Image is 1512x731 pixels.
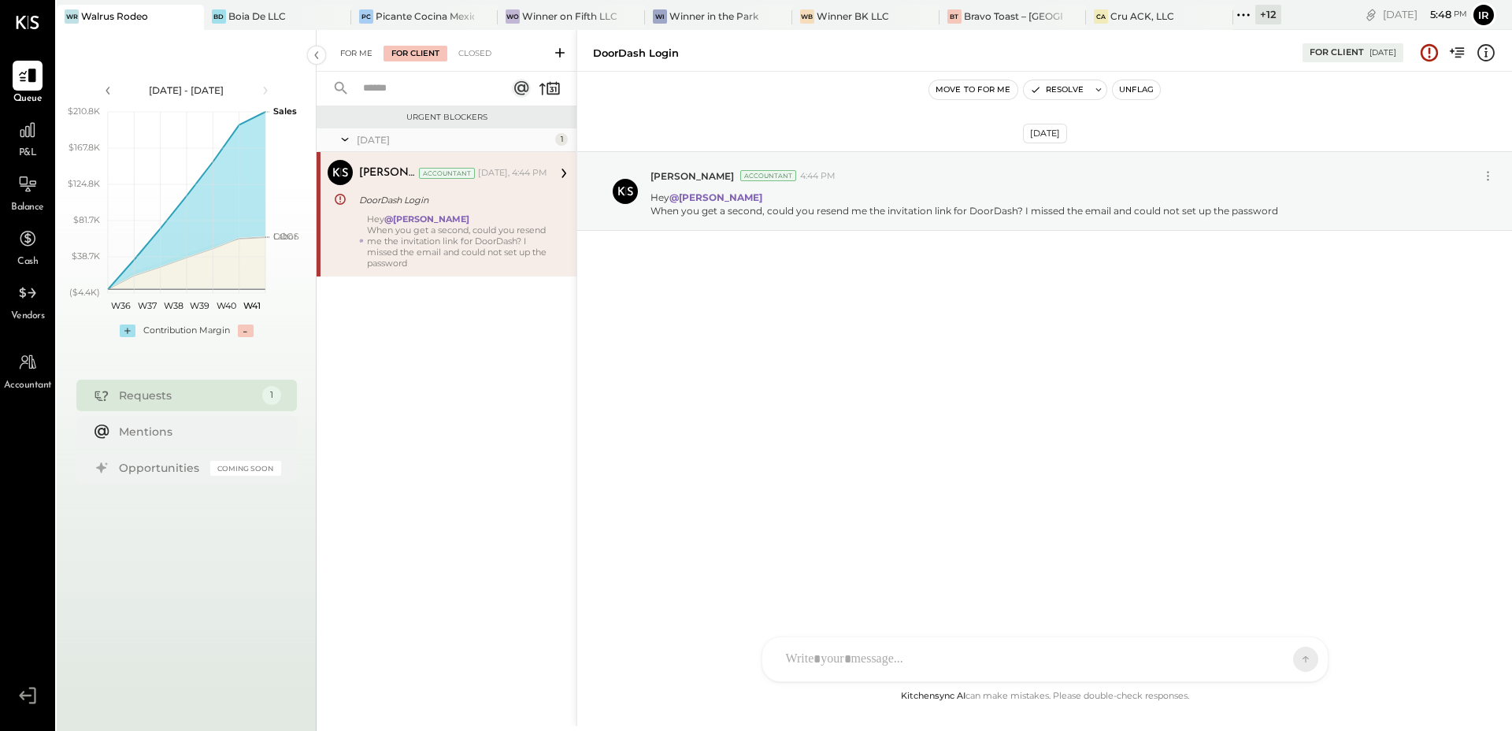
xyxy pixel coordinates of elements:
div: Bravo Toast – [GEOGRAPHIC_DATA] [964,9,1063,23]
a: Vendors [1,278,54,324]
a: Queue [1,61,54,106]
div: When you get a second, could you resend me the invitation link for DoorDash? I missed the email a... [367,224,547,269]
a: P&L [1,115,54,161]
a: Accountant [1,347,54,393]
a: Balance [1,169,54,215]
text: W38 [163,300,183,311]
div: Walrus Rodeo [81,9,148,23]
text: $81.7K [73,214,100,225]
div: Closed [450,46,499,61]
text: COGS [273,231,299,242]
div: Cru ACK, LLC [1110,9,1174,23]
span: Cash [17,255,38,269]
span: 4:44 PM [800,170,836,183]
div: Wo [506,9,520,24]
div: Requests [119,388,254,403]
text: Labor [273,231,297,242]
text: W36 [111,300,131,311]
div: For Me [332,46,380,61]
div: Picante Cocina Mexicana Rest [376,9,475,23]
div: 1 [262,386,281,405]
div: [DATE] [1023,124,1067,143]
text: W40 [216,300,235,311]
div: copy link [1363,6,1379,23]
div: BT [947,9,962,24]
div: DoorDash Login [359,192,543,208]
div: Winner in the Park [669,9,758,23]
div: Accountant [419,168,475,179]
text: $167.8K [69,142,100,153]
strong: @[PERSON_NAME] [384,213,469,224]
div: Wi [653,9,667,24]
div: Opportunities [119,460,202,476]
span: Balance [11,201,44,215]
div: For Client [1310,46,1364,59]
text: W39 [190,300,209,311]
div: Mentions [119,424,273,440]
div: Urgent Blockers [324,112,569,123]
div: PC [359,9,373,24]
button: Resolve [1024,80,1090,99]
div: Hey [367,213,547,269]
div: Coming Soon [210,461,281,476]
div: [DATE] [1383,7,1467,22]
div: DoorDash Login [593,46,679,61]
button: Move to for me [929,80,1017,99]
a: Cash [1,224,54,269]
text: W41 [243,300,261,311]
div: Boia De LLC [228,9,286,23]
div: Winner on Fifth LLC [522,9,617,23]
div: - [238,325,254,337]
span: Vendors [11,310,45,324]
div: For Client [384,46,447,61]
text: ($4.4K) [69,287,100,298]
text: $210.8K [68,106,100,117]
div: 1 [555,133,568,146]
div: CA [1094,9,1108,24]
div: Contribution Margin [143,325,230,337]
div: Accountant [740,170,796,181]
button: Ir [1471,2,1496,28]
div: Winner BK LLC [817,9,889,23]
button: Unflag [1113,80,1160,99]
div: [DATE] [1369,47,1396,58]
div: [DATE] - [DATE] [120,83,254,97]
div: [PERSON_NAME] [359,165,416,181]
text: W37 [138,300,157,311]
text: $124.8K [68,178,100,189]
div: + 12 [1255,5,1281,24]
p: Hey [650,191,1278,217]
div: WB [800,9,814,24]
div: WR [65,9,79,24]
div: [DATE], 4:44 PM [478,167,547,180]
div: [DATE] [357,133,551,147]
div: + [120,325,135,337]
text: Sales [273,106,297,117]
span: Queue [13,92,43,106]
div: BD [212,9,226,24]
span: Accountant [4,379,52,393]
strong: @[PERSON_NAME] [669,191,762,203]
div: When you get a second, could you resend me the invitation link for DoorDash? I missed the email a... [650,204,1278,217]
span: P&L [19,147,37,161]
text: $38.7K [72,250,100,262]
span: [PERSON_NAME] [650,169,734,183]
